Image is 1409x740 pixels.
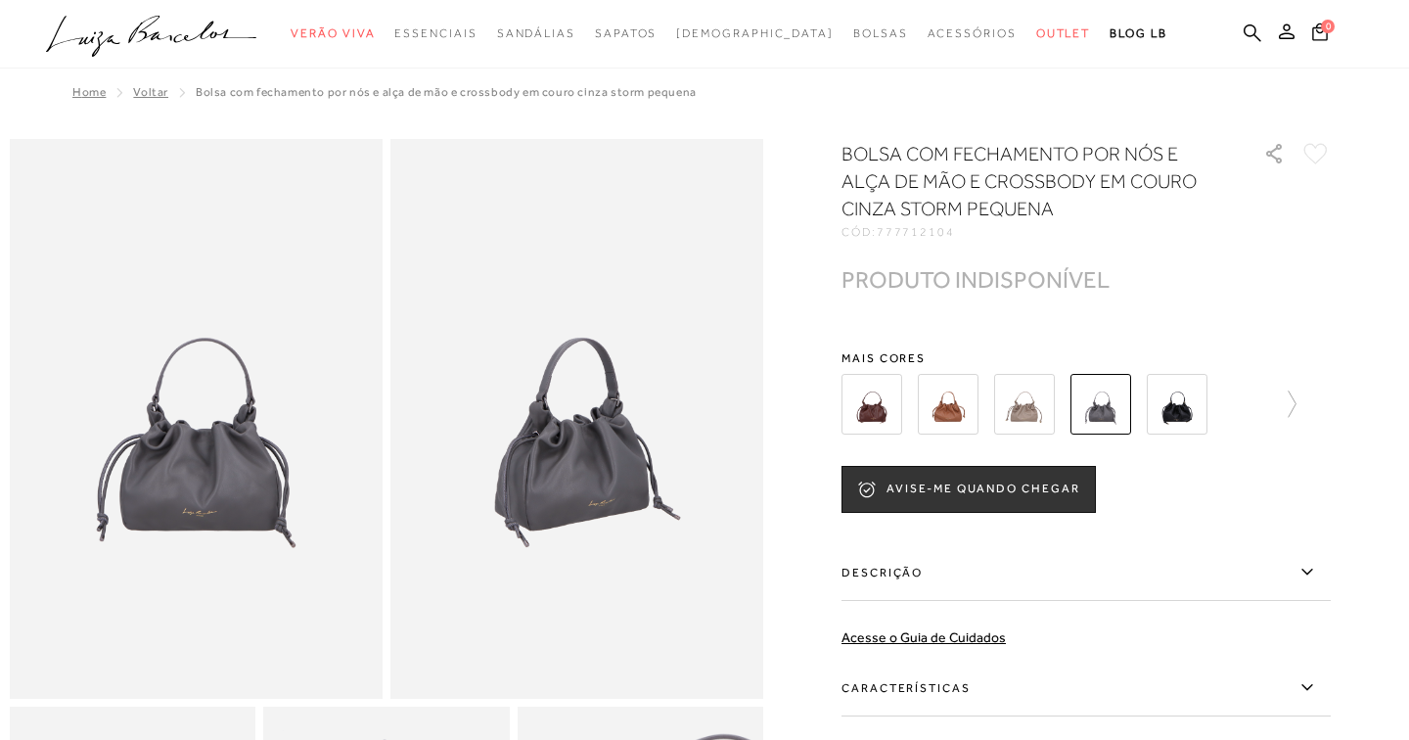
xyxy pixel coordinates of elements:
button: 0 [1306,22,1334,48]
a: categoryNavScreenReaderText [595,16,657,52]
span: Sapatos [595,26,657,40]
a: categoryNavScreenReaderText [1036,16,1091,52]
span: Outlet [1036,26,1091,40]
label: Características [841,660,1331,717]
span: Acessórios [928,26,1017,40]
h1: BOLSA COM FECHAMENTO POR NÓS E ALÇA DE MÃO E CROSSBODY EM COURO CINZA STORM PEQUENA [841,140,1208,222]
a: categoryNavScreenReaderText [853,16,908,52]
img: BOLSA COM FECHAMENTO POR NÓS E ALÇA DE MÃO E CROSSBODY EM COURO CINZA STORM PEQUENA [1070,374,1131,435]
span: 777712104 [877,225,955,239]
img: BOLSA COM FECHAMENTO POR NÓS E ALÇA DE MÃO E CROSSBODY EM COURO CINZA DUMBO PEQUENA [994,374,1055,435]
span: [DEMOGRAPHIC_DATA] [676,26,834,40]
span: Mais cores [841,352,1331,364]
a: Voltar [133,85,168,99]
button: AVISE-ME QUANDO CHEGAR [841,466,1096,513]
a: noSubCategoriesText [676,16,834,52]
img: image [390,139,763,699]
label: Descrição [841,544,1331,601]
div: CÓD: [841,226,1233,238]
img: BOLSA COM FECHAMENTO POR NÓS E ALÇA DE MÃO E CROSSBODY EM COURO CAFÉ PEQUENA [841,374,902,435]
a: Home [72,85,106,99]
a: categoryNavScreenReaderText [291,16,375,52]
span: BLOG LB [1110,26,1166,40]
img: BOLSA COM FECHAMENTO POR NÓS E ALÇA DE MÃO E CROSSBODY EM COURO PRETO PEQUENA [1147,374,1207,435]
a: categoryNavScreenReaderText [928,16,1017,52]
a: BLOG LB [1110,16,1166,52]
a: Acesse o Guia de Cuidados [841,629,1006,645]
span: BOLSA COM FECHAMENTO POR NÓS E ALÇA DE MÃO E CROSSBODY EM COURO CINZA STORM PEQUENA [196,85,697,99]
span: 0 [1321,20,1335,33]
a: categoryNavScreenReaderText [497,16,575,52]
span: Bolsas [853,26,908,40]
span: Essenciais [394,26,477,40]
span: Verão Viva [291,26,375,40]
span: Sandálias [497,26,575,40]
div: PRODUTO INDISPONÍVEL [841,269,1110,290]
img: BOLSA COM FECHAMENTO POR NÓS E ALÇA DE MÃO E CROSSBODY EM COURO CASTANHO PEQUENA [918,374,978,435]
img: image [10,139,383,699]
a: categoryNavScreenReaderText [394,16,477,52]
